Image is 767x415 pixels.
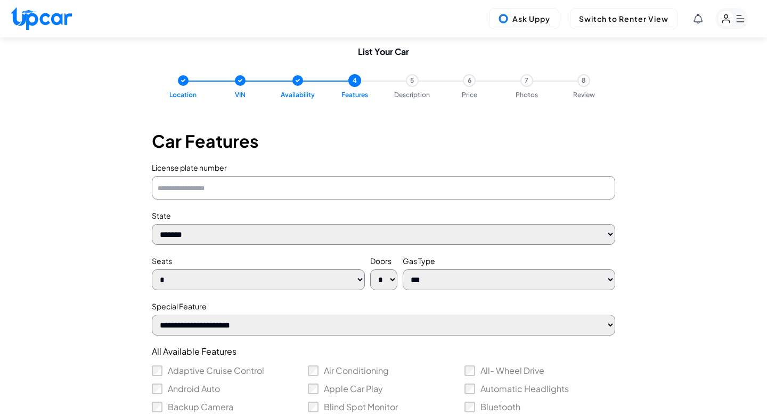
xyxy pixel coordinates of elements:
input: Android Auto [152,384,162,394]
span: Review [573,91,595,99]
label: Blind Spot Monitor [308,401,459,413]
input: Apple Car Play [308,384,319,394]
span: Availability [281,91,315,99]
label: Automatic Headlights [464,382,615,395]
strong: List Your Car [64,45,703,58]
span: Location [169,91,197,99]
label: Doors [370,256,397,267]
span: VIN [235,91,246,99]
div: 7 [520,74,533,87]
input: Automatic Headlights [464,384,475,394]
img: Upcar Logo [11,7,72,30]
input: All- Wheel Drive [464,365,475,376]
button: Switch to Renter View [570,8,678,29]
div: 8 [577,74,590,87]
img: Uppy [498,13,509,24]
span: Price [462,91,477,99]
label: Bluetooth [464,401,615,413]
label: Special Feature [152,301,615,312]
span: Description [394,91,430,99]
input: Bluetooth [464,402,475,412]
h2: Car Features [152,131,615,151]
h3: All Available Features [152,346,615,356]
input: Backup Camera [152,402,162,412]
input: Blind Spot Monitor [308,402,319,412]
label: Seats [152,256,365,267]
label: Gas Type [403,256,616,267]
label: License plate number [152,162,615,173]
div: 6 [463,74,476,87]
div: 5 [406,74,419,87]
input: Adaptive Cruise Control [152,365,162,376]
label: Adaptive Cruise Control [152,364,303,377]
label: Android Auto [152,382,303,395]
span: Features [341,91,368,99]
label: Apple Car Play [308,382,459,395]
span: Photos [516,91,538,99]
label: Air Conditioning [308,364,459,377]
label: All- Wheel Drive [464,364,615,377]
button: Ask Uppy [489,8,559,29]
input: Air Conditioning [308,365,319,376]
label: State [152,210,615,221]
div: 4 [348,74,361,87]
label: Backup Camera [152,401,303,413]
